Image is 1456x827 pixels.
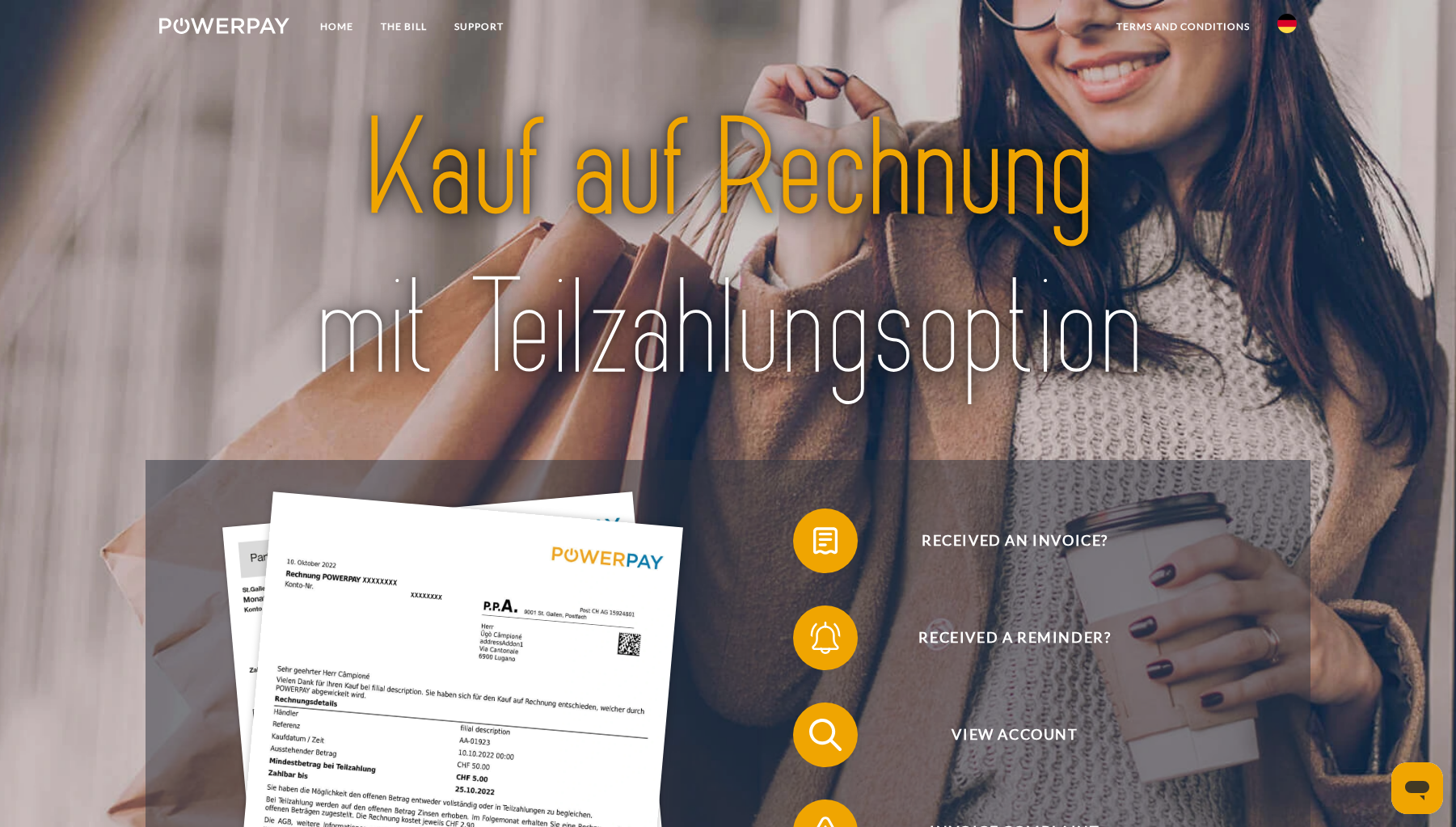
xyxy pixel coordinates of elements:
[367,12,441,41] a: THE BILL
[805,521,846,561] img: qb_bill.svg
[793,703,1213,767] button: View account
[1391,762,1443,814] iframe: Button to open the messaging window
[952,725,1078,743] font: View account
[922,531,1108,549] font: Received an invoice?
[793,508,1213,573] button: Received an invoice?
[454,20,504,32] font: SUPPORT
[441,12,517,41] a: SUPPORT
[805,618,846,658] img: qb_bell.svg
[159,18,289,34] img: logo-powerpay-white.svg
[918,628,1111,646] font: Received a reminder?
[1103,12,1264,41] a: terms and conditions
[1277,14,1297,33] img: de
[805,715,846,755] img: qb_search.svg
[306,12,367,41] a: Home
[1116,20,1250,32] font: terms and conditions
[320,20,353,32] font: Home
[216,82,1241,416] img: title-powerpay_de.svg
[793,605,1213,670] button: Received a reminder?
[381,20,427,32] font: THE BILL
